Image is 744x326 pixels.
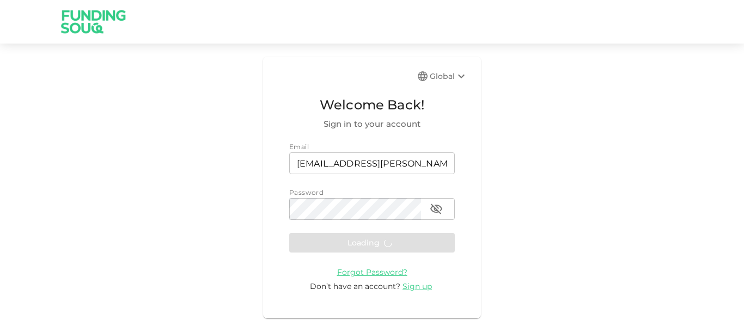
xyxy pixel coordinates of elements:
[403,281,432,291] span: Sign up
[430,70,468,83] div: Global
[289,188,324,196] span: Password
[289,118,455,131] span: Sign in to your account
[289,95,455,115] span: Welcome Back!
[289,152,455,174] input: email
[289,143,309,151] span: Email
[289,198,421,220] input: password
[310,281,400,291] span: Don’t have an account?
[337,267,407,277] a: Forgot Password?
